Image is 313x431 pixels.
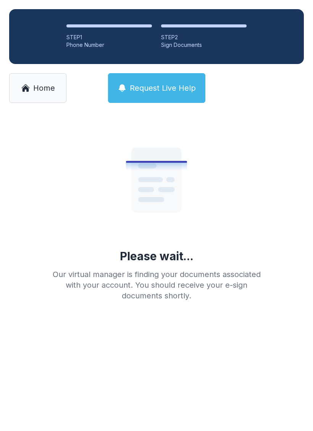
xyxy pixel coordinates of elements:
span: Home [33,83,55,93]
div: Sign Documents [161,41,247,49]
div: Please wait... [120,249,194,263]
div: Our virtual manager is finding your documents associated with your account. You should receive yo... [47,269,266,301]
span: Request Live Help [130,83,196,93]
div: STEP 2 [161,34,247,41]
div: Phone Number [66,41,152,49]
div: STEP 1 [66,34,152,41]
